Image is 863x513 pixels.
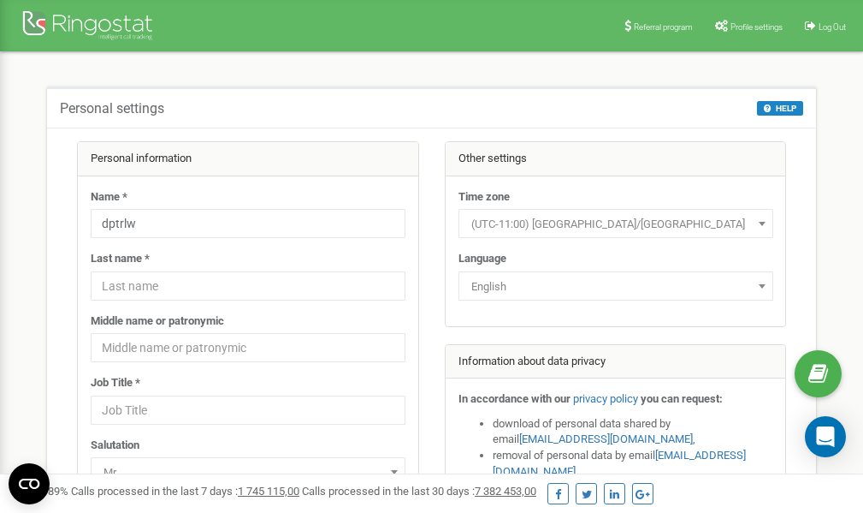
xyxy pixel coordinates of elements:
[60,101,164,116] h5: Personal settings
[493,448,773,480] li: removal of personal data by email ,
[464,212,767,236] span: (UTC-11:00) Pacific/Midway
[91,251,150,267] label: Last name *
[757,101,803,116] button: HELP
[91,313,224,330] label: Middle name or patronymic
[238,485,299,498] u: 1 745 115,00
[91,438,139,454] label: Salutation
[458,189,510,206] label: Time zone
[519,432,693,445] a: [EMAIL_ADDRESS][DOMAIN_NAME]
[458,392,570,405] strong: In accordance with our
[805,416,846,457] div: Open Intercom Messenger
[91,209,405,238] input: Name
[475,485,536,498] u: 7 382 453,00
[493,416,773,448] li: download of personal data shared by email ,
[446,345,786,379] div: Information about data privacy
[91,271,405,301] input: Last name
[91,396,405,425] input: Job Title
[819,22,846,32] span: Log Out
[91,457,405,486] span: Mr.
[464,275,767,299] span: English
[641,392,723,405] strong: you can request:
[573,392,638,405] a: privacy policy
[302,485,536,498] span: Calls processed in the last 30 days :
[458,251,506,267] label: Language
[71,485,299,498] span: Calls processed in the last 7 days :
[458,209,773,238] span: (UTC-11:00) Pacific/Midway
[730,22,783,32] span: Profile settings
[458,271,773,301] span: English
[97,461,399,485] span: Mr.
[91,333,405,362] input: Middle name or patronymic
[91,375,140,391] label: Job Title *
[634,22,693,32] span: Referral program
[9,463,50,504] button: Open CMP widget
[78,142,418,176] div: Personal information
[91,189,127,206] label: Name *
[446,142,786,176] div: Other settings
